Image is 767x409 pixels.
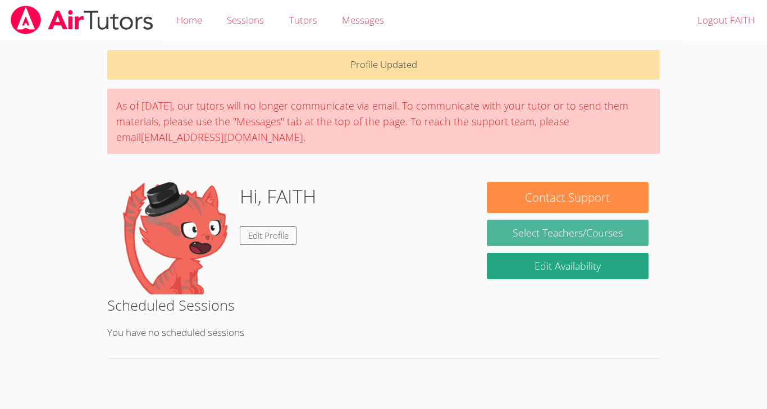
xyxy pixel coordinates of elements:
h1: Hi, FAITH [240,182,316,211]
img: default.png [118,182,231,294]
p: Profile Updated [107,50,660,80]
h2: Scheduled Sessions [107,294,660,316]
div: As of [DATE], our tutors will no longer communicate via email. To communicate with your tutor or ... [107,89,660,154]
a: Select Teachers/Courses [487,220,649,246]
p: You have no scheduled sessions [107,325,660,341]
a: Edit Availability [487,253,649,279]
span: Messages [342,13,384,26]
img: airtutors_banner-c4298cdbf04f3fff15de1276eac7730deb9818008684d7c2e4769d2f7ddbe033.png [10,6,154,34]
button: Contact Support [487,182,649,213]
a: Edit Profile [240,226,297,245]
